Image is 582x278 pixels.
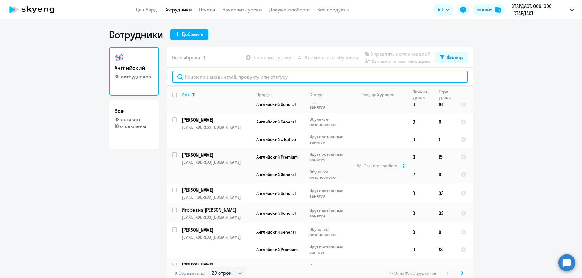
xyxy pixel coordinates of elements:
[182,214,251,220] p: [EMAIL_ADDRESS][DOMAIN_NAME]
[182,92,190,97] div: Имя
[182,195,251,200] p: [EMAIL_ADDRESS][DOMAIN_NAME]
[434,96,456,113] td: 16
[109,100,159,149] a: Все39 активны10 отключены
[175,270,205,276] span: Отображать по:
[182,92,251,97] div: Имя
[256,211,296,216] span: Английский General
[182,152,250,158] p: [PERSON_NAME]
[413,89,433,100] div: Личные уроки
[434,113,456,131] td: 0
[256,92,273,97] div: Продукт
[477,6,493,13] div: Баланс
[256,137,296,142] span: Английский с Native
[309,263,351,274] p: Идут постоянные занятия
[408,183,434,203] td: 0
[309,99,351,110] p: Идут постоянные занятия
[172,71,468,83] input: Поиск по имени, email, продукту или статусу
[182,152,251,158] a: [PERSON_NAME]
[357,163,397,168] span: A2 - Pre-Intermediate
[434,131,456,148] td: 1
[182,31,203,38] div: Добавить
[182,116,250,123] p: [PERSON_NAME]
[182,124,251,130] p: [EMAIL_ADDRESS][DOMAIN_NAME]
[309,188,351,199] p: Идут постоянные занятия
[256,119,296,125] span: Английский General
[182,187,251,193] a: [PERSON_NAME]
[182,262,250,268] p: [PERSON_NAME]
[435,52,468,63] button: Фильтр
[182,187,250,193] p: [PERSON_NAME]
[434,166,456,183] td: 0
[495,7,501,13] img: balance
[473,4,505,16] button: Балансbalance
[164,7,192,13] a: Сотрудники
[408,148,434,166] td: 0
[309,208,351,219] p: Идут постоянные занятия
[182,207,250,213] p: Игоревна [PERSON_NAME]
[408,96,434,113] td: 0
[434,148,456,166] td: 15
[309,244,351,255] p: Идут постоянные занятия
[356,92,407,97] div: Текущий уровень
[408,223,434,241] td: 0
[256,191,296,196] span: Английский General
[408,131,434,148] td: 0
[269,7,310,13] a: Документооборот
[182,116,251,123] a: [PERSON_NAME]
[256,229,296,235] span: Английский General
[170,29,208,40] button: Добавить
[182,207,251,213] a: Игоревна [PERSON_NAME]
[439,89,456,100] div: Корп. уроки
[408,203,434,223] td: 0
[115,53,124,62] img: english
[309,134,351,145] p: Идут постоянные занятия
[172,54,205,61] span: Вы выбрали: 0
[434,203,456,223] td: 33
[199,7,215,13] a: Отчеты
[182,262,251,268] a: [PERSON_NAME]
[309,227,351,237] p: Обучение остановлено
[182,227,250,233] p: [PERSON_NAME]
[115,116,153,123] p: 39 активны
[115,107,153,115] h3: Все
[511,2,568,17] p: СТАРДАСТ, ООО, ООО "СТАРДАСТ"
[182,227,251,233] a: [PERSON_NAME]
[434,183,456,203] td: 33
[447,54,463,61] div: Фильтр
[317,7,349,13] a: Все продукты
[408,241,434,258] td: 0
[256,154,298,160] span: Английский Premium
[136,7,157,13] a: Дашборд
[115,73,153,80] p: 39 сотрудников
[109,28,163,41] h1: Сотрудники
[256,247,298,252] span: Английский Premium
[434,241,456,258] td: 13
[433,4,453,16] button: RU
[182,234,251,240] p: [EMAIL_ADDRESS][DOMAIN_NAME]
[182,159,251,165] p: [EMAIL_ADDRESS][DOMAIN_NAME]
[109,47,159,96] a: Английский39 сотрудников
[408,166,434,183] td: 2
[222,7,262,13] a: Начислить уроки
[390,270,436,276] span: 1 - 30 из 39 сотрудников
[115,123,153,129] p: 10 отключены
[508,2,577,17] button: СТАРДАСТ, ООО, ООО "СТАРДАСТ"
[309,169,351,180] p: Обучение остановлено
[256,172,296,177] span: Английский General
[256,102,296,107] span: Английский General
[309,116,351,127] p: Обучение остановлено
[434,223,456,241] td: 0
[438,6,443,13] span: RU
[309,92,323,97] div: Статус
[309,152,351,162] p: Идут постоянные занятия
[362,92,396,97] div: Текущий уровень
[408,113,434,131] td: 0
[115,64,153,72] h3: Английский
